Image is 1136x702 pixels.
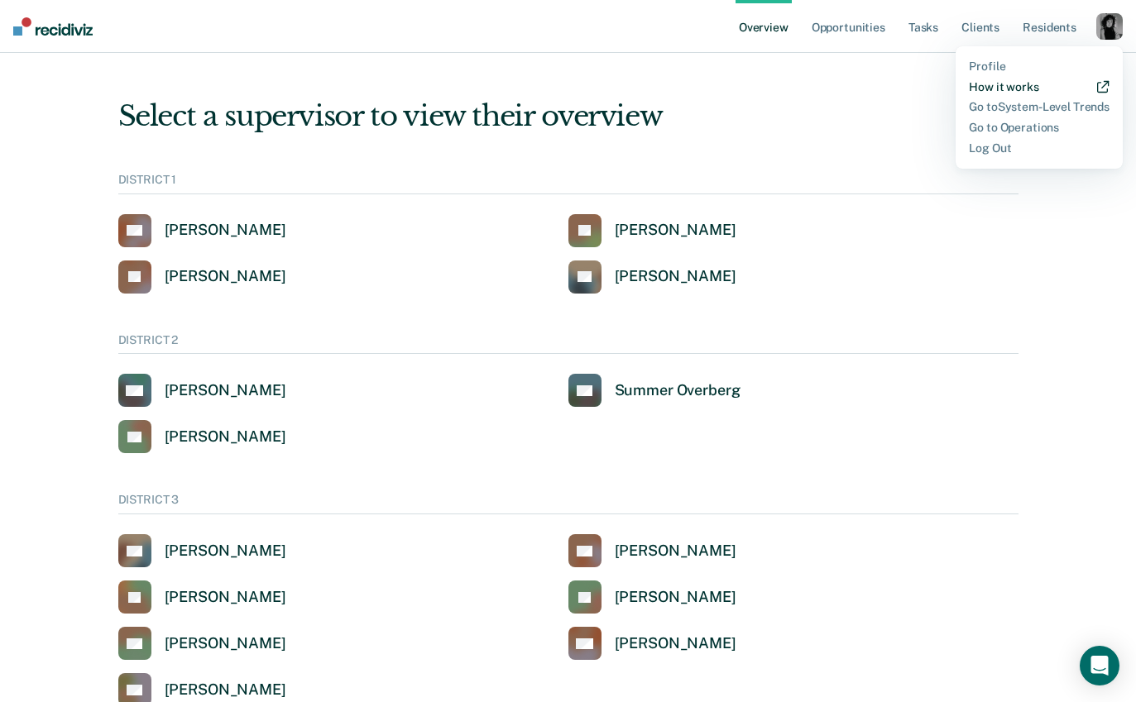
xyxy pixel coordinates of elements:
[118,214,286,247] a: [PERSON_NAME]
[969,141,1110,155] a: Log Out
[118,173,1019,194] div: DISTRICT 1
[165,381,286,400] div: [PERSON_NAME]
[969,100,1110,114] a: Go toSystem-Level Trends
[1080,646,1119,685] div: Open Intercom Messenger
[568,534,736,567] a: [PERSON_NAME]
[615,267,736,286] div: [PERSON_NAME]
[118,99,1019,133] div: Select a supervisor to view their overview
[568,374,741,407] a: Summer Overberg
[118,534,286,567] a: [PERSON_NAME]
[118,493,1019,514] div: DISTRICT 3
[615,381,741,400] div: Summer Overberg
[615,542,736,561] div: [PERSON_NAME]
[118,260,286,294] a: [PERSON_NAME]
[568,260,736,294] a: [PERSON_NAME]
[568,627,736,660] a: [PERSON_NAME]
[165,427,286,447] div: [PERSON_NAME]
[165,267,286,286] div: [PERSON_NAME]
[165,588,286,607] div: [PERSON_NAME]
[118,580,286,614] a: [PERSON_NAME]
[615,634,736,653] div: [PERSON_NAME]
[969,80,1110,94] a: How it works
[615,588,736,607] div: [PERSON_NAME]
[568,214,736,247] a: [PERSON_NAME]
[118,420,286,453] a: [PERSON_NAME]
[165,542,286,561] div: [PERSON_NAME]
[969,60,1110,74] a: Profile
[969,121,1110,135] a: Go to Operations
[615,221,736,240] div: [PERSON_NAME]
[568,580,736,614] a: [PERSON_NAME]
[165,634,286,653] div: [PERSON_NAME]
[165,221,286,240] div: [PERSON_NAME]
[165,681,286,700] div: [PERSON_NAME]
[13,17,93,36] img: Recidiviz
[118,627,286,660] a: [PERSON_NAME]
[118,333,1019,355] div: DISTRICT 2
[118,374,286,407] a: [PERSON_NAME]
